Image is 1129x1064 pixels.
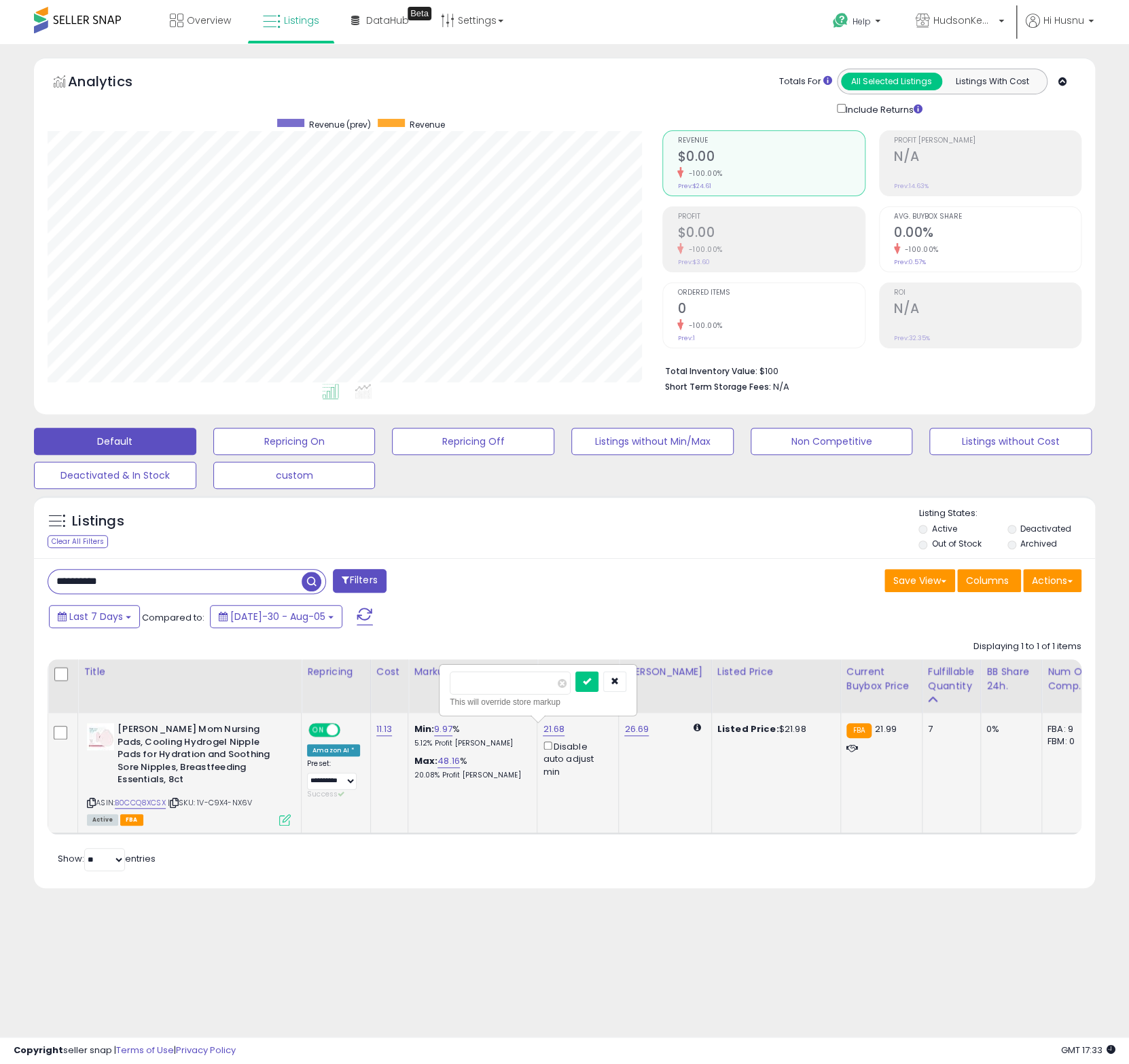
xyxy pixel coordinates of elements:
span: Revenue (prev) [309,119,371,130]
div: Listed Price [717,665,835,679]
span: Columns [966,574,1009,587]
button: Listings without Min/Max [571,428,734,455]
a: Hi Husnu [1026,14,1094,44]
button: [DATE]-30 - Aug-05 [210,605,342,628]
a: Help [822,2,894,44]
span: All listings currently available for purchase on Amazon [87,814,118,826]
div: 7 [928,723,970,735]
small: -100.00% [900,244,939,255]
b: Listed Price: [717,722,779,735]
li: $100 [664,362,1071,378]
span: Hi Husnu [1043,14,1084,27]
small: -100.00% [683,244,722,255]
a: 48.16 [437,754,460,768]
small: Prev: $24.61 [677,182,711,190]
button: Default [34,428,196,455]
a: 9.97 [434,722,452,736]
div: % [414,723,526,748]
span: N/A [772,380,789,393]
a: B0CCQ8XCSX [115,797,166,809]
h2: $0.00 [677,225,864,243]
a: 11.13 [376,722,393,736]
div: Markup on Cost [414,665,531,679]
h2: $0.00 [677,149,864,167]
span: Revenue [677,137,864,145]
button: Listings without Cost [929,428,1092,455]
div: Totals For [779,75,832,88]
small: Prev: 1 [677,334,694,342]
p: Listing States: [918,507,1094,520]
h2: N/A [894,301,1081,319]
div: 0% [986,723,1031,735]
span: Show: entries [58,852,156,865]
i: Get Help [832,12,849,29]
b: Min: [414,722,434,735]
div: $21.98 [717,723,830,735]
span: Compared to: [142,611,204,624]
div: Current Buybox Price [846,665,916,693]
b: [PERSON_NAME] Mom Nursing Pads, Cooling Hydrogel Nipple Pads for Hydration and Soothing Sore Nipp... [118,723,283,790]
h2: 0.00% [894,225,1081,243]
div: Amazon AI * [307,744,360,756]
b: Short Term Storage Fees: [664,381,770,392]
span: Help [853,16,871,27]
div: [PERSON_NAME] [624,665,705,679]
button: All Selected Listings [841,73,942,90]
button: Save View [884,569,955,592]
div: Tooltip anchor [408,7,431,20]
div: Num of Comp. [1047,665,1097,693]
label: Archived [1020,538,1057,549]
span: Listings [284,14,319,27]
span: Last 7 Days [69,610,123,623]
div: FBA: 9 [1047,723,1092,735]
h5: Analytics [68,72,159,94]
small: FBA [846,723,872,738]
button: Deactivated & In Stock [34,462,196,489]
p: 5.12% Profit [PERSON_NAME] [414,739,526,748]
h2: N/A [894,149,1081,167]
button: Repricing Off [392,428,554,455]
button: Filters [333,569,386,593]
span: DataHub [366,14,409,27]
label: Out of Stock [932,538,982,549]
div: Repricing [307,665,365,679]
small: Prev: $3.60 [677,258,709,266]
b: Total Inventory Value: [664,365,757,377]
div: BB Share 24h. [986,665,1036,693]
button: Listings With Cost [942,73,1043,90]
small: Prev: 32.35% [894,334,930,342]
small: Prev: 14.63% [894,182,929,190]
small: -100.00% [683,320,722,331]
a: 21.68 [543,722,564,736]
span: Revenue [410,119,445,130]
span: Avg. Buybox Share [894,213,1081,221]
div: Cost [376,665,403,679]
div: Clear All Filters [48,535,108,548]
span: ROI [894,289,1081,297]
span: | SKU: 1V-C9X4-NX6V [168,797,252,808]
small: Prev: 0.57% [894,258,926,266]
p: 20.08% Profit [PERSON_NAME] [414,771,526,780]
span: Profit [677,213,864,221]
button: Actions [1023,569,1081,592]
b: Max: [414,754,437,767]
th: The percentage added to the cost of goods (COGS) that forms the calculator for Min & Max prices. [408,659,537,713]
label: Active [932,523,957,534]
div: Fulfillable Quantity [928,665,975,693]
div: Title [84,665,295,679]
span: OFF [338,724,360,736]
img: 312nsJB9euL._SL40_.jpg [87,723,114,750]
span: Profit [PERSON_NAME] [894,137,1081,145]
span: 21.99 [875,722,897,735]
span: [DATE]-30 - Aug-05 [230,610,325,623]
div: % [414,755,526,780]
div: Preset: [307,759,360,799]
span: Overview [187,14,231,27]
span: Ordered Items [677,289,864,297]
span: Success [307,789,344,799]
span: HudsonKean Trading [933,14,994,27]
button: custom [213,462,376,489]
button: Repricing On [213,428,376,455]
h5: Listings [72,512,124,531]
span: ON [310,724,327,736]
